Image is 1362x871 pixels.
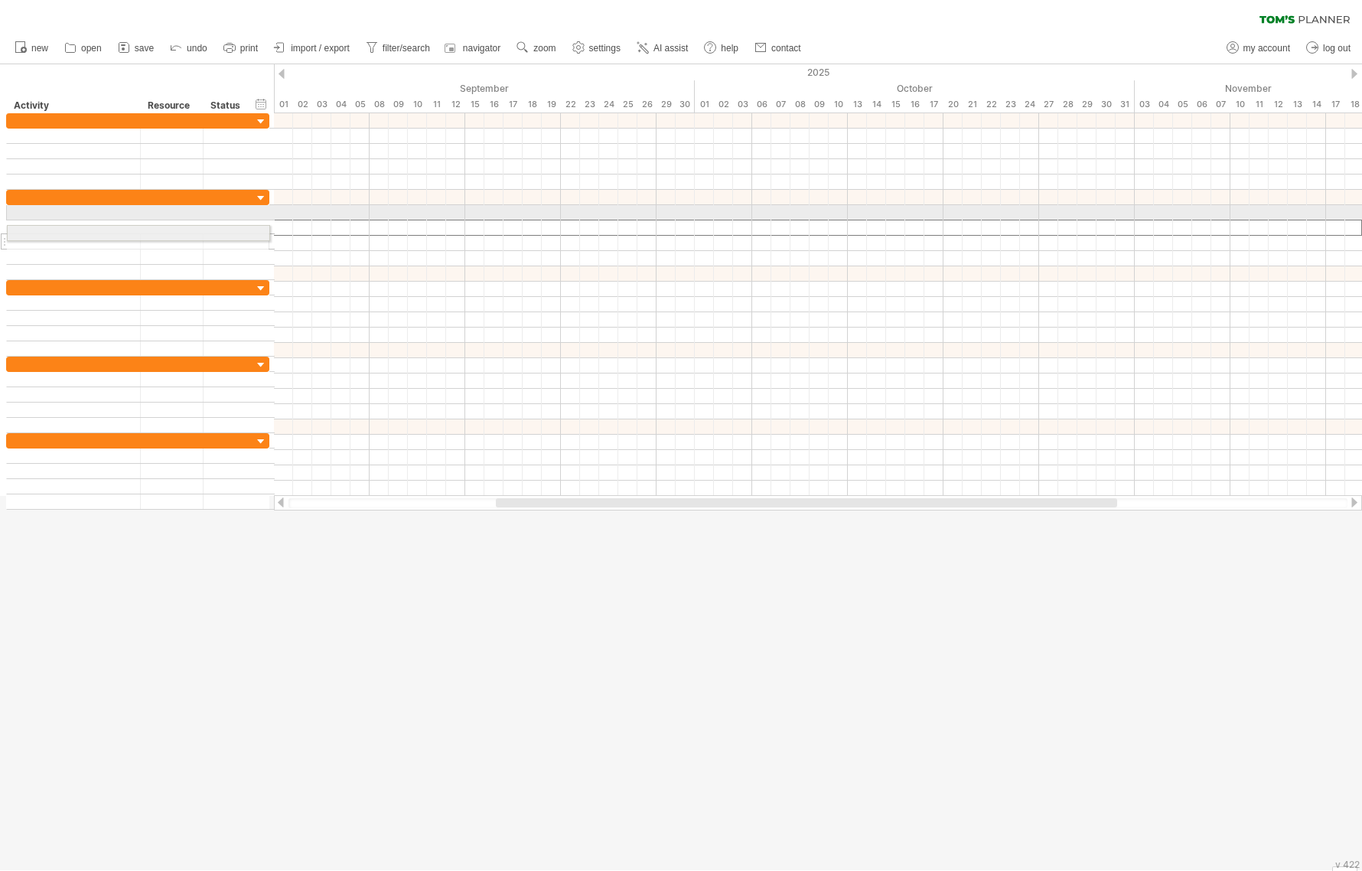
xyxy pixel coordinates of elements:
a: zoom [513,38,560,58]
div: Thursday, 25 September 2025 [618,96,637,113]
div: Thursday, 4 September 2025 [331,96,350,113]
div: Wednesday, 1 October 2025 [695,96,714,113]
div: Friday, 31 October 2025 [1116,96,1135,113]
div: Friday, 12 September 2025 [446,96,465,113]
div: Wednesday, 12 November 2025 [1269,96,1288,113]
div: Monday, 29 September 2025 [657,96,676,113]
span: open [81,43,102,54]
div: Tuesday, 23 September 2025 [580,96,599,113]
div: Monday, 17 November 2025 [1326,96,1345,113]
div: Friday, 19 September 2025 [542,96,561,113]
div: Activity [14,98,132,113]
div: Resource [148,98,194,113]
div: Monday, 22 September 2025 [561,96,580,113]
div: Monday, 3 November 2025 [1135,96,1154,113]
div: Show Legend [1332,866,1357,871]
a: import / export [270,38,354,58]
a: contact [751,38,806,58]
div: Tuesday, 11 November 2025 [1250,96,1269,113]
a: open [60,38,106,58]
a: settings [569,38,625,58]
div: Thursday, 6 November 2025 [1192,96,1211,113]
div: Thursday, 23 October 2025 [1001,96,1020,113]
a: save [114,38,158,58]
div: Thursday, 11 September 2025 [427,96,446,113]
div: Friday, 14 November 2025 [1307,96,1326,113]
div: Wednesday, 22 October 2025 [982,96,1001,113]
div: Friday, 26 September 2025 [637,96,657,113]
a: log out [1302,38,1355,58]
div: September 2025 [274,80,695,96]
span: my account [1243,43,1290,54]
div: Friday, 24 October 2025 [1020,96,1039,113]
a: new [11,38,53,58]
div: Thursday, 30 October 2025 [1096,96,1116,113]
div: Wednesday, 15 October 2025 [886,96,905,113]
div: Wednesday, 5 November 2025 [1173,96,1192,113]
a: filter/search [362,38,435,58]
div: Monday, 13 October 2025 [848,96,867,113]
div: Tuesday, 28 October 2025 [1058,96,1077,113]
span: log out [1323,43,1351,54]
a: my account [1223,38,1295,58]
div: Monday, 10 November 2025 [1230,96,1250,113]
div: Monday, 20 October 2025 [943,96,963,113]
span: contact [771,43,801,54]
div: Tuesday, 2 September 2025 [293,96,312,113]
div: Monday, 6 October 2025 [752,96,771,113]
div: Wednesday, 10 September 2025 [408,96,427,113]
span: help [721,43,738,54]
span: print [240,43,258,54]
div: Status [210,98,244,113]
span: import / export [291,43,350,54]
span: new [31,43,48,54]
div: Tuesday, 7 October 2025 [771,96,790,113]
div: Tuesday, 14 October 2025 [867,96,886,113]
a: help [700,38,743,58]
span: filter/search [383,43,430,54]
a: print [220,38,262,58]
div: Monday, 8 September 2025 [370,96,389,113]
div: Wednesday, 3 September 2025 [312,96,331,113]
div: Thursday, 16 October 2025 [905,96,924,113]
span: save [135,43,154,54]
div: Monday, 27 October 2025 [1039,96,1058,113]
div: Monday, 1 September 2025 [274,96,293,113]
a: AI assist [633,38,692,58]
span: undo [187,43,207,54]
div: Thursday, 9 October 2025 [810,96,829,113]
div: Tuesday, 30 September 2025 [676,96,695,113]
div: Friday, 7 November 2025 [1211,96,1230,113]
div: Tuesday, 16 September 2025 [484,96,503,113]
span: AI assist [653,43,688,54]
div: Friday, 5 September 2025 [350,96,370,113]
div: Wednesday, 8 October 2025 [790,96,810,113]
div: Tuesday, 9 September 2025 [389,96,408,113]
div: Friday, 3 October 2025 [733,96,752,113]
div: Friday, 10 October 2025 [829,96,848,113]
div: Tuesday, 4 November 2025 [1154,96,1173,113]
span: navigator [463,43,500,54]
div: Thursday, 13 November 2025 [1288,96,1307,113]
div: Thursday, 2 October 2025 [714,96,733,113]
div: Tuesday, 21 October 2025 [963,96,982,113]
div: Thursday, 18 September 2025 [523,96,542,113]
div: Wednesday, 24 September 2025 [599,96,618,113]
div: Friday, 17 October 2025 [924,96,943,113]
a: undo [166,38,212,58]
span: settings [589,43,621,54]
div: v 422 [1335,859,1360,870]
div: Wednesday, 29 October 2025 [1077,96,1096,113]
span: zoom [533,43,556,54]
a: navigator [442,38,505,58]
div: Monday, 15 September 2025 [465,96,484,113]
div: Wednesday, 17 September 2025 [503,96,523,113]
div: October 2025 [695,80,1135,96]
